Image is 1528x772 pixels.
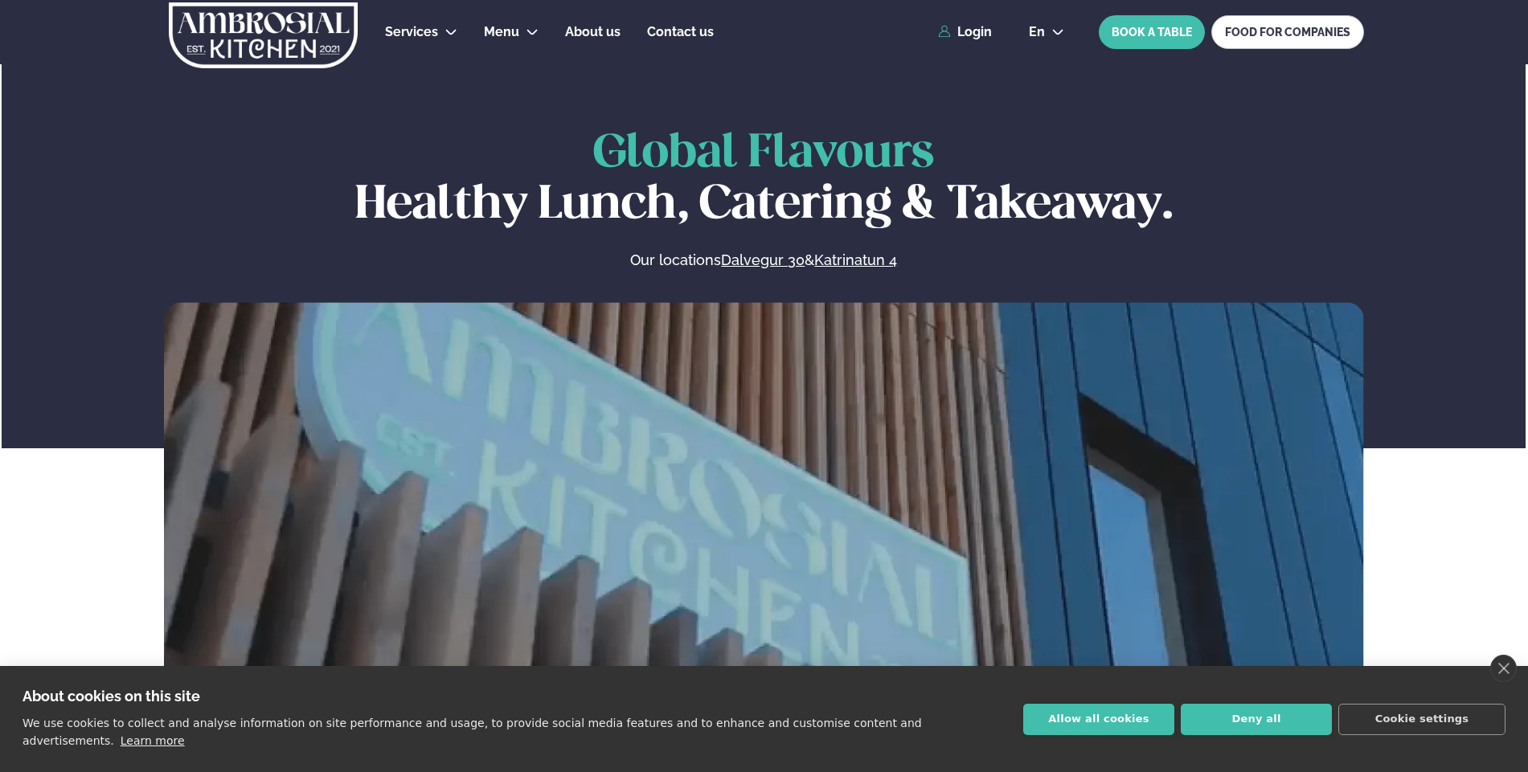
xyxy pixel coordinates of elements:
[593,132,934,176] span: Global Flavours
[484,24,519,39] span: Menu
[1023,704,1174,735] button: Allow all cookies
[1490,655,1517,682] a: close
[484,22,519,42] a: Menu
[647,24,714,39] span: Contact us
[721,251,805,270] a: Dalvegur 30
[23,717,922,747] p: We use cookies to collect and analyse information on site performance and usage, to provide socia...
[167,2,359,68] img: logo
[121,734,185,747] a: Learn more
[164,129,1364,231] h1: Healthy Lunch, Catering & Takeaway.
[1211,15,1364,49] a: FOOD FOR COMPANIES
[1016,26,1077,39] button: en
[565,24,621,39] span: About us
[1029,26,1045,39] span: en
[565,22,621,42] a: About us
[1338,704,1505,735] button: Cookie settings
[647,22,714,42] a: Contact us
[938,25,992,39] a: Login
[1181,704,1332,735] button: Deny all
[385,24,438,39] span: Services
[1099,15,1205,49] button: BOOK A TABLE
[385,22,438,42] a: Services
[814,251,897,270] a: Katrinatun 4
[23,688,200,705] strong: About cookies on this site
[460,251,1067,270] p: Our locations &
